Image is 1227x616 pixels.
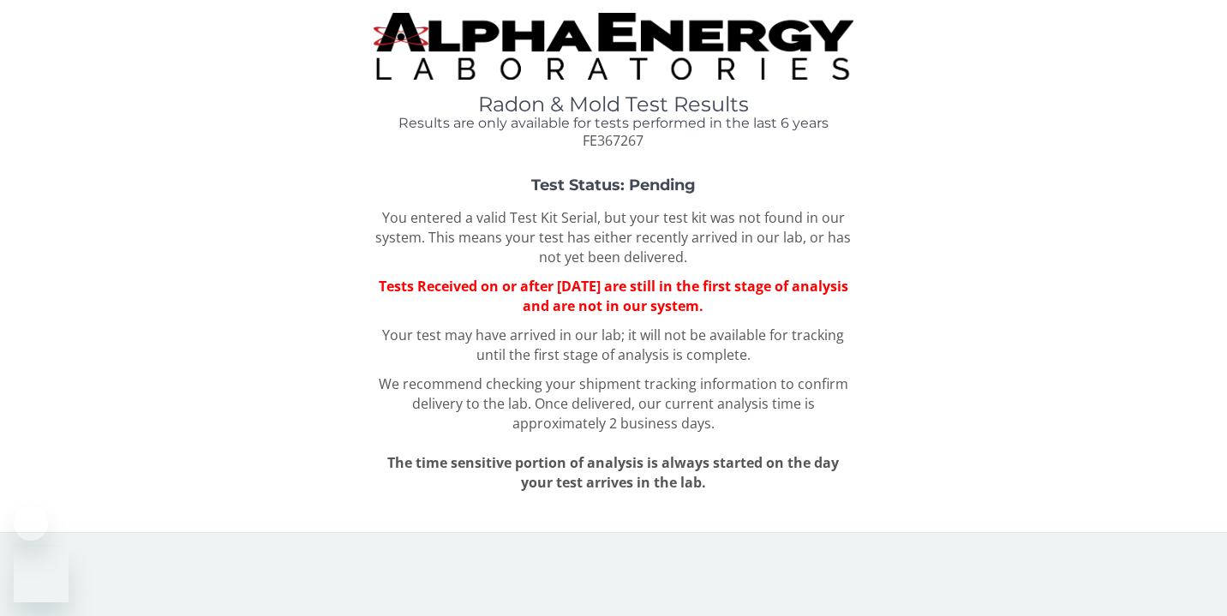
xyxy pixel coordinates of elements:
span: The time sensitive portion of analysis is always started on the day your test arrives in the lab. [387,453,839,492]
img: TightCrop.jpg [374,13,854,80]
h1: Radon & Mold Test Results [374,93,854,116]
span: Once delivered, our current analysis time is approximately 2 business days. [512,394,815,433]
p: You entered a valid Test Kit Serial, but your test kit was not found in our system. This means yo... [374,208,854,267]
strong: Test Status: Pending [531,176,696,194]
span: We recommend checking your shipment tracking information to confirm delivery to the lab. [379,374,848,413]
p: Your test may have arrived in our lab; it will not be available for tracking until the first stag... [374,326,854,365]
iframe: Button to launch messaging window [14,547,69,602]
iframe: Close message [14,506,48,541]
span: FE367267 [583,131,643,150]
span: Tests Received on or after [DATE] are still in the first stage of analysis and are not in our sys... [379,277,848,315]
h4: Results are only available for tests performed in the last 6 years [374,116,854,131]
